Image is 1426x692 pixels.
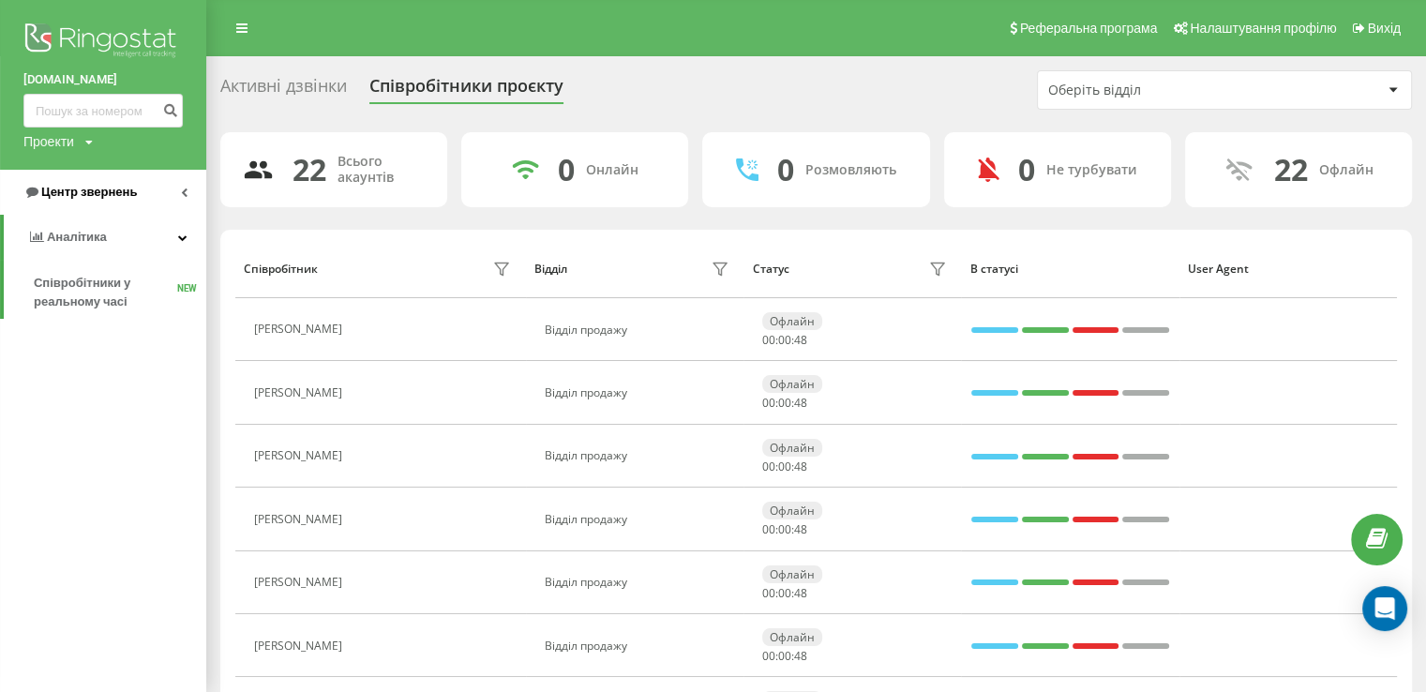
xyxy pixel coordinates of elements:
div: В статусі [970,263,1170,276]
div: [PERSON_NAME] [254,576,347,589]
span: 00 [778,395,791,411]
div: [PERSON_NAME] [254,513,347,526]
div: Оберіть відділ [1048,83,1272,98]
a: Співробітники у реальному часіNEW [34,266,206,319]
div: [PERSON_NAME] [254,449,347,462]
input: Пошук за номером [23,94,183,128]
span: Налаштування профілю [1190,21,1336,36]
span: Реферальна програма [1020,21,1158,36]
div: Офлайн [762,502,822,519]
div: Відділ продажу [545,576,733,589]
div: Онлайн [586,162,638,178]
div: Не турбувати [1046,162,1137,178]
span: 00 [778,585,791,601]
div: Проекти [23,132,74,151]
div: [PERSON_NAME] [254,323,347,336]
div: User Agent [1188,263,1388,276]
div: Офлайн [1318,162,1373,178]
span: 00 [778,332,791,348]
div: Співробітники проєкту [369,76,563,105]
div: Open Intercom Messenger [1362,586,1407,631]
div: Відділ продажу [545,323,733,337]
div: : : [762,587,807,600]
a: Аналiтика [4,215,206,260]
span: 00 [762,648,775,664]
span: 48 [794,332,807,348]
div: Відділ продажу [545,513,733,526]
span: 00 [778,459,791,474]
div: 0 [1018,152,1035,188]
div: Активні дзвінки [220,76,347,105]
span: 48 [794,648,807,664]
div: : : [762,650,807,663]
div: Офлайн [762,375,822,393]
div: Офлайн [762,565,822,583]
div: Розмовляють [805,162,896,178]
span: 48 [794,459,807,474]
span: 48 [794,585,807,601]
div: Всього акаунтів [338,154,425,186]
div: Офлайн [762,628,822,646]
span: Співробітники у реальному часі [34,274,177,311]
span: 48 [794,395,807,411]
div: Відділ продажу [545,449,733,462]
a: [DOMAIN_NAME] [23,70,183,89]
div: 22 [293,152,326,188]
span: 00 [778,648,791,664]
span: 48 [794,521,807,537]
div: : : [762,397,807,410]
div: : : [762,523,807,536]
span: 00 [762,332,775,348]
div: Відділ продажу [545,639,733,653]
div: 0 [558,152,575,188]
span: 00 [762,395,775,411]
div: 22 [1273,152,1307,188]
div: [PERSON_NAME] [254,639,347,653]
div: Офлайн [762,312,822,330]
span: Центр звернень [41,185,137,199]
div: Статус [752,263,788,276]
div: : : [762,460,807,474]
div: [PERSON_NAME] [254,386,347,399]
div: Співробітник [244,263,318,276]
div: 0 [777,152,794,188]
img: Ringostat logo [23,19,183,66]
span: 00 [762,585,775,601]
span: 00 [762,521,775,537]
div: Відділ [534,263,567,276]
span: 00 [762,459,775,474]
div: : : [762,334,807,347]
span: 00 [778,521,791,537]
div: Відділ продажу [545,386,733,399]
span: Аналiтика [47,230,107,244]
div: Офлайн [762,439,822,457]
span: Вихід [1368,21,1401,36]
